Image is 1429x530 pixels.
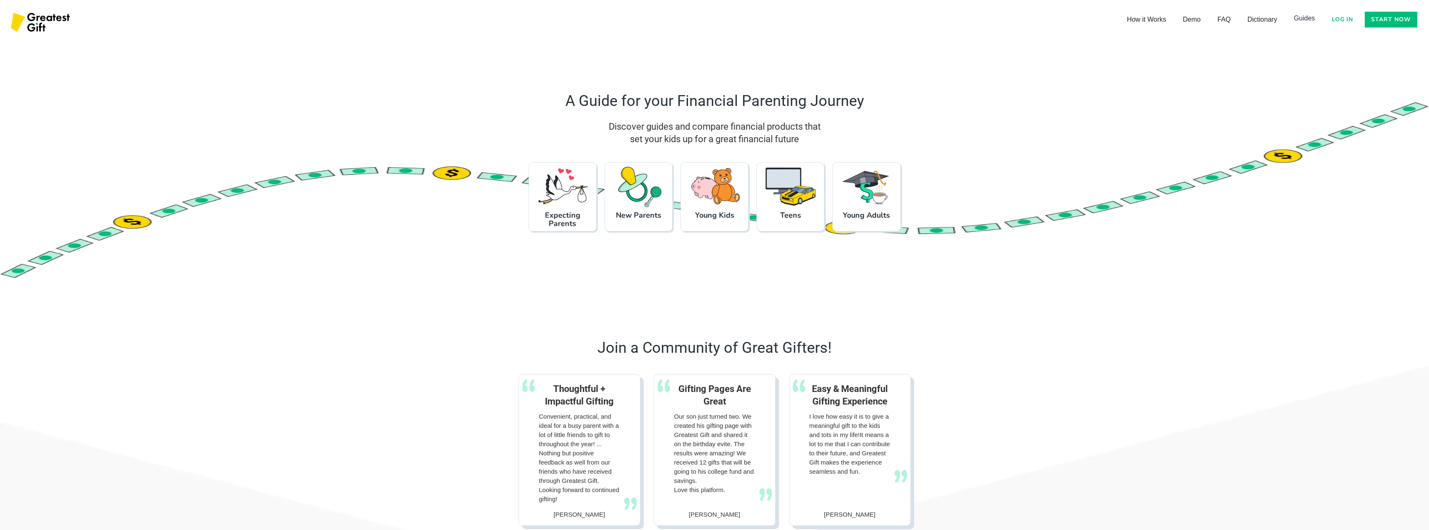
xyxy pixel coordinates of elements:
a: Young Adults [832,162,900,231]
img: new parents - pacifier and rattler [612,166,665,208]
a: Teens [756,162,824,231]
a: Log in [1327,12,1358,28]
p: [PERSON_NAME] [793,510,907,519]
h3: New Parents [608,211,669,219]
a: FAQ [1209,11,1239,28]
img: Greatest Gift Logo [8,8,74,38]
h3: Gifting Pages Are Great [674,383,755,408]
h3: Expecting Parents [532,211,593,228]
p: [PERSON_NAME] [522,510,637,519]
img: piggy bank and toy - young kids [688,166,741,208]
h3: Discover guides and compare financial products that set your kids up for a great financial future [519,121,911,146]
h3: Young Kids [684,211,745,219]
a: Start now [1365,12,1417,28]
a: Guides [1285,10,1323,27]
a: How it Works [1119,11,1174,28]
img: teens - screen and car [764,166,817,208]
p: I love how easy it is to give a meaningful gift to the kids and tots in my life!It means a lot to... [809,412,890,476]
p: Convenient, practical, and ideal for a busy parent with a lot of little friends to gift to throug... [539,412,620,504]
p: [PERSON_NAME] [658,510,772,519]
h2: A Guide for your Financial Parenting Journey [519,91,911,111]
h3: Easy & Meaningful Gifting Experience [809,383,890,408]
a: Young Kids [680,162,749,231]
h3: Young Adults [836,211,897,219]
a: New Parents [605,162,673,231]
img: young adults - dollar sign, college cap and coffee [840,166,892,208]
a: Dictionary [1239,11,1285,28]
a: home [8,8,74,38]
h3: Teens [760,211,821,219]
a: Demo [1174,11,1209,28]
img: stork illustration - expecting parents [537,166,589,208]
a: Expecting Parents [529,162,597,231]
p: Our son just turned two. We created his gifting page with Greatest Gift and shared it on the birt... [674,412,755,495]
h2: Join a Community of Great Gifters! [519,338,911,357]
h3: Thoughtful + Impactful Gifting [539,383,620,408]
